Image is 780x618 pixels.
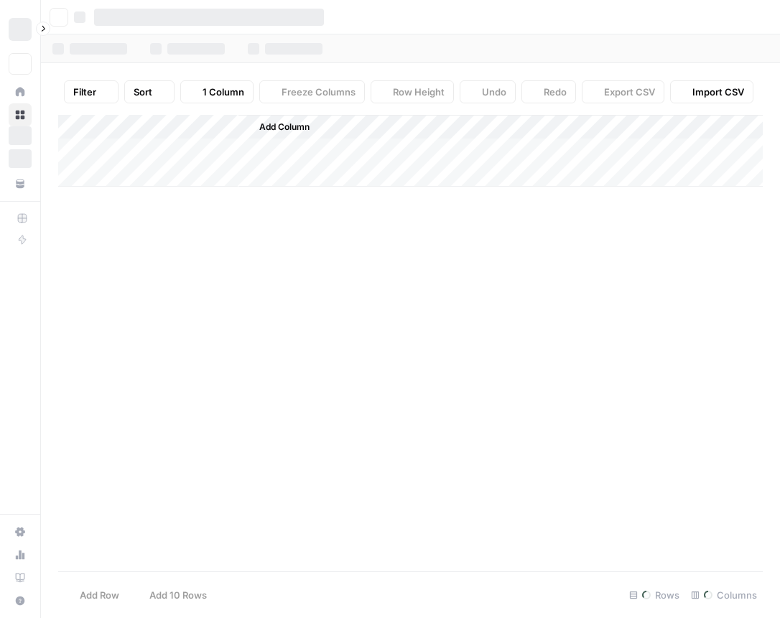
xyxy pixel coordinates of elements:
[604,85,655,99] span: Export CSV
[282,85,356,99] span: Freeze Columns
[623,584,685,607] div: Rows
[9,80,32,103] a: Home
[124,80,175,103] button: Sort
[180,80,254,103] button: 1 Column
[482,85,506,99] span: Undo
[460,80,516,103] button: Undo
[149,588,207,602] span: Add 10 Rows
[582,80,664,103] button: Export CSV
[9,520,32,543] a: Settings
[64,80,119,103] button: Filter
[259,121,310,134] span: Add Column
[80,588,119,602] span: Add Row
[670,80,753,103] button: Import CSV
[9,566,32,589] a: Learning Hub
[9,172,32,195] a: Your Data
[685,584,763,607] div: Columns
[73,85,96,99] span: Filter
[692,85,744,99] span: Import CSV
[134,85,152,99] span: Sort
[259,80,365,103] button: Freeze Columns
[544,85,567,99] span: Redo
[521,80,576,103] button: Redo
[58,584,128,607] button: Add Row
[9,103,32,126] a: Browse
[241,118,315,136] button: Add Column
[9,543,32,566] a: Usage
[9,589,32,612] button: Help + Support
[393,85,445,99] span: Row Height
[371,80,454,103] button: Row Height
[203,85,244,99] span: 1 Column
[128,584,215,607] button: Add 10 Rows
